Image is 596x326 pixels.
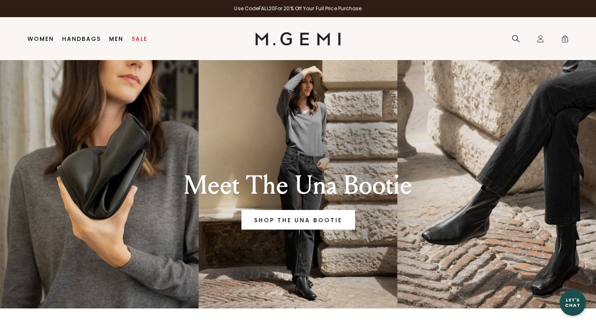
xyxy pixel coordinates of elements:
[255,32,341,45] img: M.Gemi
[27,36,54,42] a: Women
[561,36,569,45] span: 0
[62,36,101,42] a: Handbags
[109,36,123,42] a: Men
[156,171,440,200] div: Meet The Una Bootie
[132,36,147,42] a: Sale
[560,297,586,308] div: Let's Chat
[259,5,275,12] strong: FALL20
[241,210,355,230] a: Banner primary button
